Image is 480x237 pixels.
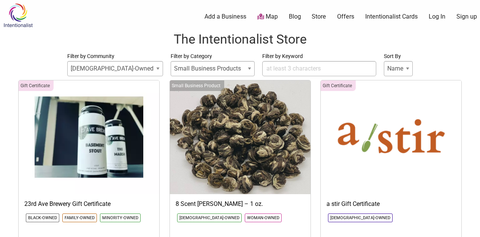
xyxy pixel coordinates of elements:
label: Sort By [384,52,413,61]
label: Filter by Community [67,52,163,61]
a: Blog [289,13,301,21]
li: Click to show only this community [100,213,141,222]
h1: The Intentionalist Store [8,30,472,49]
li: Click to show only this community [328,213,393,222]
a: Store [312,13,326,21]
label: Filter by Keyword [262,52,376,61]
a: Add a Business [204,13,246,21]
a: Intentionalist Cards [365,13,418,21]
li: Click to show only this community [245,213,282,222]
h3: 23rd Ave Brewery Gift Certificate [24,200,154,208]
img: Young Tea 8 Scent Jasmine Green Pearl [170,80,310,194]
label: Filter by Category [171,52,255,61]
li: Click to show only this community [26,213,59,222]
a: Offers [337,13,354,21]
a: Sign up [456,13,477,21]
div: Click to show only this category [170,80,224,91]
li: Click to show only this community [62,213,97,222]
div: Click to show only this category [19,80,54,91]
li: Click to show only this community [177,213,242,222]
a: Map [257,13,278,21]
h3: 8 Scent [PERSON_NAME] – 1 oz. [176,200,305,208]
input: at least 3 characters [262,61,376,76]
h3: a stir Gift Certificate [326,200,456,208]
div: Click to show only this category [321,80,356,91]
a: Log In [429,13,445,21]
